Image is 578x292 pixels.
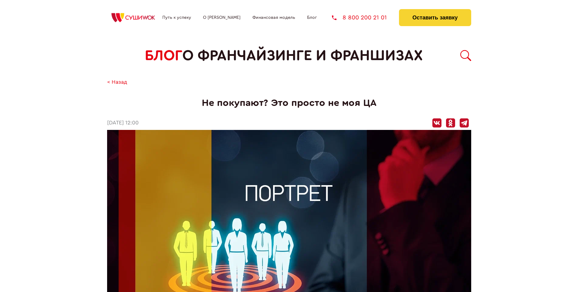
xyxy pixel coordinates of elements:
a: Финансовая модель [252,15,295,20]
button: Оставить заявку [399,9,471,26]
a: Блог [307,15,317,20]
a: 8 800 200 21 01 [332,15,387,21]
time: [DATE] 12:00 [107,120,139,126]
a: < Назад [107,79,127,86]
a: О [PERSON_NAME] [203,15,241,20]
span: 8 800 200 21 01 [343,15,387,21]
span: о франчайзинге и франшизах [182,47,423,64]
a: Путь к успеху [162,15,191,20]
h1: Не покупают? Это просто не моя ЦА [107,97,471,109]
span: БЛОГ [145,47,182,64]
